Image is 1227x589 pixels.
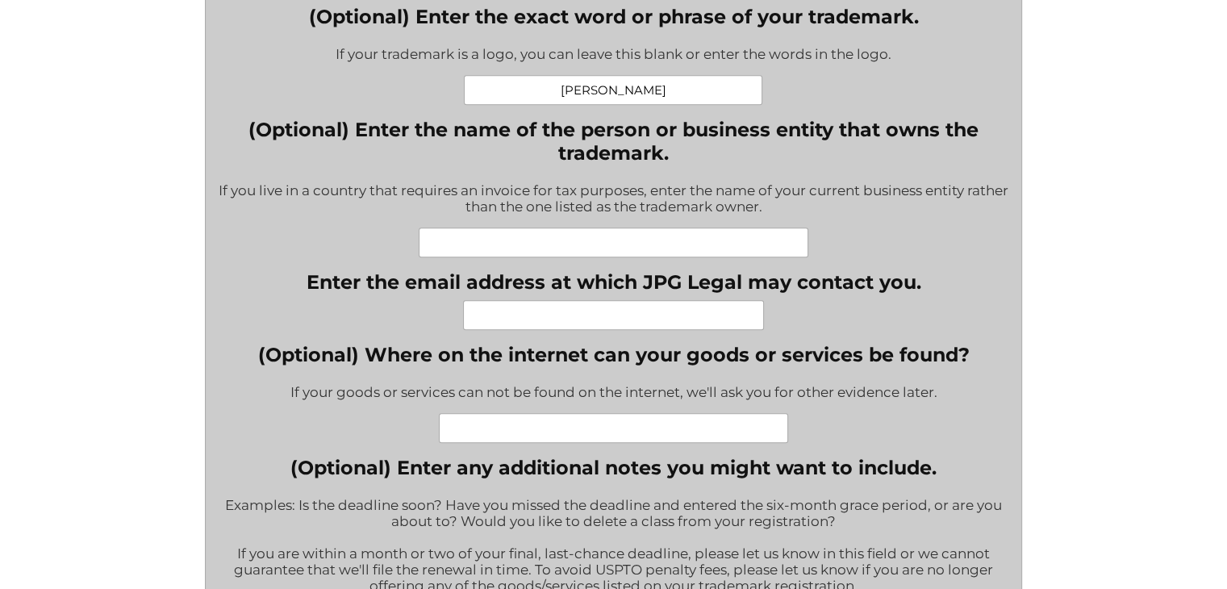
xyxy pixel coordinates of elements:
label: Enter the email address at which JPG Legal may contact you. [306,270,920,294]
div: If your trademark is a logo, you can leave this blank or enter the words in the logo. [308,36,918,75]
label: (Optional) Where on the internet can your goods or services be found? [257,343,969,366]
label: (Optional) Enter the name of the person or business entity that owns the trademark. [218,118,1009,165]
div: If your goods or services can not be found on the internet, we'll ask you for other evidence later. [257,374,969,413]
div: If you live in a country that requires an invoice for tax purposes, enter the name of your curren... [218,172,1009,228]
label: (Optional) Enter any additional notes you might want to include. [218,456,1009,479]
label: (Optional) Enter the exact word or phrase of your trademark. [308,5,918,28]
